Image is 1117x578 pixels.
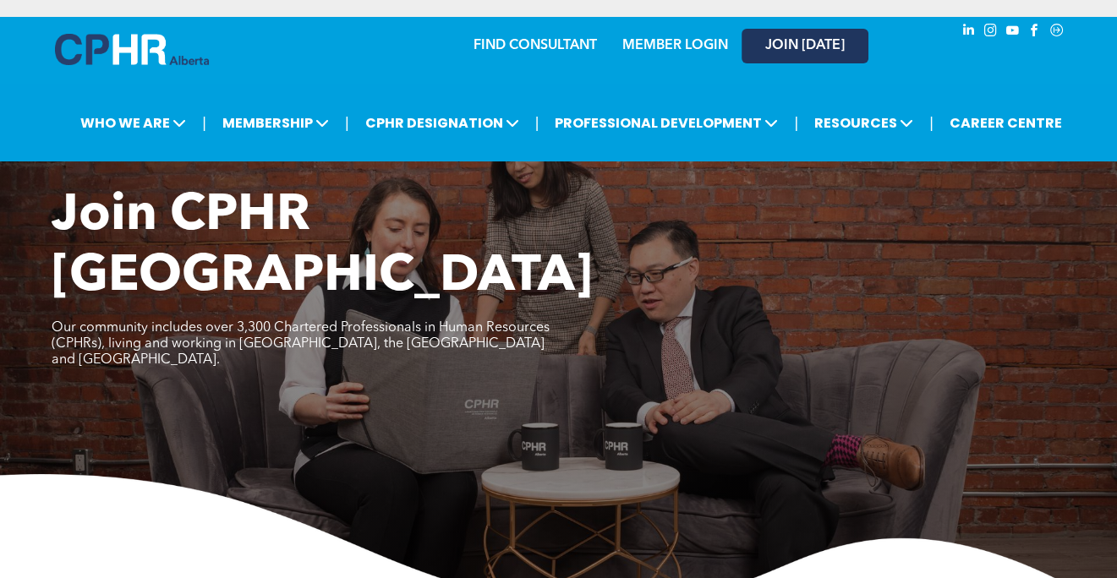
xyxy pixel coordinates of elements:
a: FIND CONSULTANT [474,39,597,52]
li: | [345,106,349,140]
a: linkedin [960,21,978,44]
li: | [535,106,539,140]
span: PROFESSIONAL DEVELOPMENT [550,107,783,139]
span: Our community includes over 3,300 Chartered Professionals in Human Resources (CPHRs), living and ... [52,321,550,367]
span: CPHR DESIGNATION [360,107,524,139]
a: MEMBER LOGIN [622,39,728,52]
a: instagram [982,21,1000,44]
span: WHO WE ARE [75,107,191,139]
a: JOIN [DATE] [742,29,868,63]
a: Social network [1048,21,1066,44]
a: youtube [1004,21,1022,44]
li: | [794,106,798,140]
a: facebook [1026,21,1044,44]
span: Join CPHR [GEOGRAPHIC_DATA] [52,191,593,303]
img: A blue and white logo for cp alberta [55,34,209,65]
span: MEMBERSHIP [217,107,334,139]
li: | [202,106,206,140]
span: JOIN [DATE] [765,38,845,54]
li: | [929,106,934,140]
span: RESOURCES [809,107,918,139]
a: CAREER CENTRE [945,107,1067,139]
